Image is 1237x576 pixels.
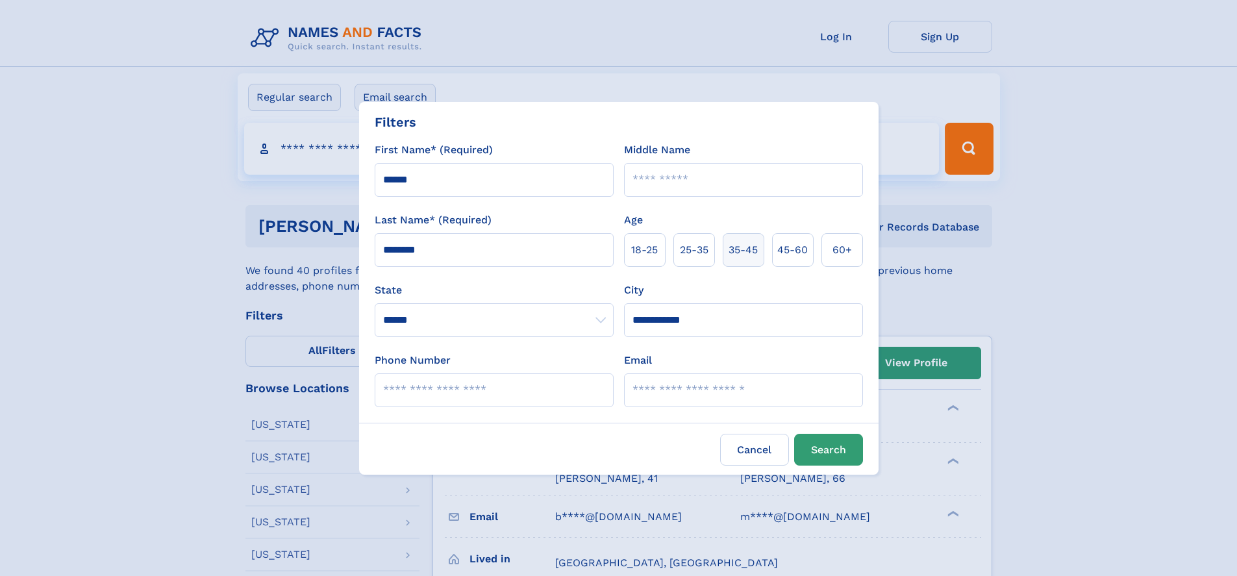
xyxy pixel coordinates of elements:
span: 35‑45 [729,242,758,258]
label: Cancel [720,434,789,466]
label: Middle Name [624,142,690,158]
span: 45‑60 [777,242,808,258]
label: City [624,282,643,298]
label: Phone Number [375,353,451,368]
label: First Name* (Required) [375,142,493,158]
button: Search [794,434,863,466]
label: Age [624,212,643,228]
label: State [375,282,614,298]
span: 60+ [832,242,852,258]
div: Filters [375,112,416,132]
label: Email [624,353,652,368]
span: 25‑35 [680,242,708,258]
label: Last Name* (Required) [375,212,492,228]
span: 18‑25 [631,242,658,258]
